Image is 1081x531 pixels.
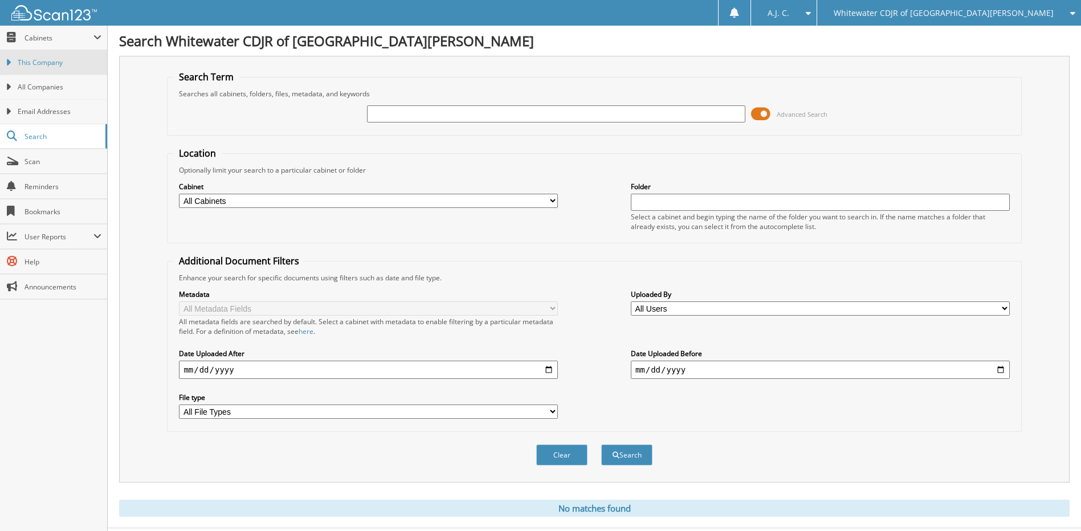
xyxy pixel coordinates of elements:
[18,107,101,117] span: Email Addresses
[631,212,1010,231] div: Select a cabinet and begin typing the name of the folder you want to search in. If the name match...
[536,444,588,465] button: Clear
[25,232,93,242] span: User Reports
[11,5,97,21] img: scan123-logo-white.svg
[631,349,1010,358] label: Date Uploaded Before
[25,207,101,217] span: Bookmarks
[179,393,558,402] label: File type
[173,89,1015,99] div: Searches all cabinets, folders, files, metadata, and keywords
[777,110,827,119] span: Advanced Search
[25,33,93,43] span: Cabinets
[834,10,1054,17] span: Whitewater CDJR of [GEOGRAPHIC_DATA][PERSON_NAME]
[173,165,1015,175] div: Optionally limit your search to a particular cabinet or folder
[631,182,1010,191] label: Folder
[18,82,101,92] span: All Companies
[631,289,1010,299] label: Uploaded By
[173,147,222,160] legend: Location
[25,282,101,292] span: Announcements
[25,257,101,267] span: Help
[173,71,239,83] legend: Search Term
[25,182,101,191] span: Reminders
[179,349,558,358] label: Date Uploaded After
[299,326,313,336] a: here
[768,10,789,17] span: A.J. C.
[25,132,100,141] span: Search
[179,182,558,191] label: Cabinet
[179,289,558,299] label: Metadata
[179,361,558,379] input: start
[179,317,558,336] div: All metadata fields are searched by default. Select a cabinet with metadata to enable filtering b...
[1024,476,1081,531] iframe: Chat Widget
[173,273,1015,283] div: Enhance your search for specific documents using filters such as date and file type.
[173,255,305,267] legend: Additional Document Filters
[601,444,652,465] button: Search
[25,157,101,166] span: Scan
[119,31,1070,50] h1: Search Whitewater CDJR of [GEOGRAPHIC_DATA][PERSON_NAME]
[631,361,1010,379] input: end
[18,58,101,68] span: This Company
[119,500,1070,517] div: No matches found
